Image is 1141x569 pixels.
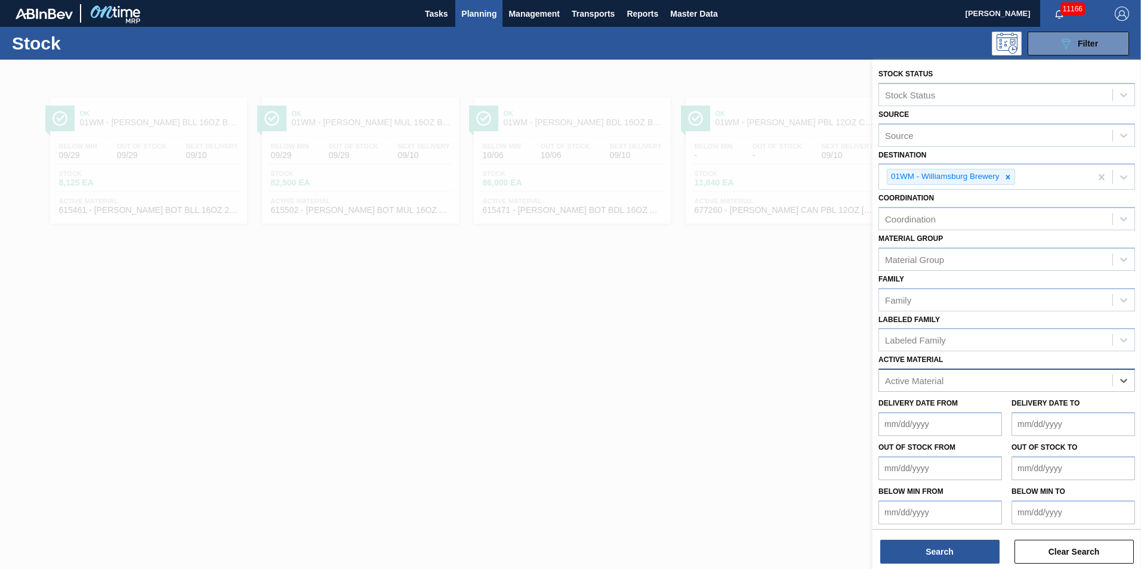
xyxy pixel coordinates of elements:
label: Below Min to [1012,487,1065,496]
h1: Stock [12,36,190,50]
span: Planning [461,7,497,21]
label: Delivery Date from [878,399,958,407]
div: Material Group [885,254,944,264]
label: Out of Stock from [878,443,955,452]
input: mm/dd/yyyy [878,412,1002,436]
input: mm/dd/yyyy [878,456,1002,480]
label: Family [878,275,904,283]
span: Transports [572,7,615,21]
label: Labeled Family [878,316,940,324]
input: mm/dd/yyyy [1012,500,1135,524]
div: Stock Status [885,89,935,100]
img: Logout [1115,7,1129,21]
input: mm/dd/yyyy [878,500,1002,524]
img: TNhmsLtSVTkK8tSr43FrP2fwEKptu5GPRR3wAAAABJRU5ErkJggg== [16,8,73,19]
div: 01WM - Williamsburg Brewery [887,169,1001,184]
span: Tasks [423,7,449,21]
div: Programming: no user selected [992,32,1022,55]
input: mm/dd/yyyy [1012,456,1135,480]
button: Notifications [1040,5,1078,22]
label: Stock Status [878,70,933,78]
span: 11166 [1060,2,1085,16]
label: Delivery Date to [1012,399,1080,407]
div: Family [885,295,911,305]
label: Out of Stock to [1012,443,1077,452]
div: Active Material [885,376,943,386]
div: Labeled Family [885,335,946,345]
span: Filter [1078,39,1098,48]
label: Destination [878,151,926,159]
span: Master Data [670,7,717,21]
label: Below Min from [878,487,943,496]
label: Active Material [878,355,943,364]
button: Filter [1028,32,1129,55]
span: Reports [627,7,658,21]
label: Coordination [878,194,934,202]
div: Coordination [885,214,936,224]
input: mm/dd/yyyy [1012,412,1135,436]
label: Source [878,110,909,119]
div: Source [885,130,914,140]
span: Management [508,7,560,21]
label: Material Group [878,234,943,243]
